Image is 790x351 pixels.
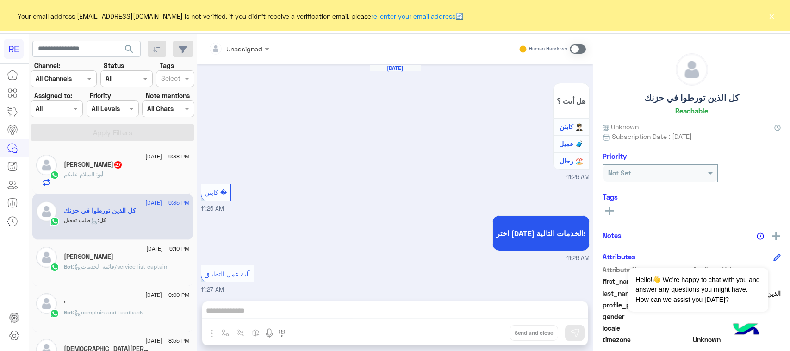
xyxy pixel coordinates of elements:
span: رحال 🏖️ [560,157,583,165]
button: × [767,11,776,20]
span: Bot [64,263,73,270]
span: search [124,44,135,55]
label: Channel: [34,61,60,70]
img: defaultAdmin.png [36,247,57,268]
img: defaultAdmin.png [36,293,57,314]
h6: Attributes [603,252,635,261]
span: 11:27 AM [201,286,224,293]
a: re-enter your email address [371,12,455,20]
label: Status [104,61,124,70]
h6: [DATE] [370,65,421,71]
span: [DATE] - 9:38 PM [145,152,189,161]
h6: Notes [603,231,622,239]
span: أبو [98,171,103,178]
span: gender [603,312,691,321]
span: profile_pic [603,300,691,310]
span: Attribute Name [603,265,691,275]
span: Bot [64,309,73,316]
span: عميل 🧳 [559,140,583,148]
img: WhatsApp [50,170,59,180]
h5: كل الذين تورطوا في حزنك [644,93,739,103]
span: 11:26 AM [566,254,590,263]
img: notes [757,232,764,240]
span: Subscription Date : [DATE] [612,132,692,141]
span: [DATE] - 9:00 PM [145,291,189,299]
img: defaultAdmin.png [676,54,708,85]
label: Assigned to: [34,91,72,100]
img: add [772,232,780,240]
h5: كل الذين تورطوا في حزنك [64,207,136,215]
img: hulul-logo.png [730,314,762,346]
h6: Reachable [675,107,708,115]
h5: أبو عبدالرحمن [64,161,123,169]
span: Hello!👋 We're happy to chat with you and answer any questions you might have. How can we assist y... [628,268,768,312]
span: : طلب تفعيل [64,217,99,224]
span: كابتن 👨🏻‍✈️ [560,123,583,131]
h6: Priority [603,152,627,160]
img: defaultAdmin.png [36,201,57,222]
span: null [693,323,781,333]
span: Your email address [EMAIL_ADDRESS][DOMAIN_NAME] is not verified, if you didn't receive a verifica... [18,11,463,21]
div: Select [160,73,180,85]
span: first_name [603,276,691,286]
span: هل أنت ؟ [557,96,586,105]
span: كل [99,217,106,224]
h5: ‘ [64,299,66,307]
span: : complain and feedback [73,309,143,316]
label: Priority [90,91,111,100]
span: last_name [603,288,691,298]
button: search [118,41,141,61]
img: defaultAdmin.png [36,155,57,175]
h6: Tags [603,193,781,201]
span: 27 [114,161,122,169]
span: اختر [DATE] الخدمات التالية: [496,229,586,238]
span: السلام عليكم [64,171,98,178]
span: آلية عمل التطبيق [205,270,250,278]
h5: أبو محمد [64,253,113,261]
small: Human Handover [529,45,568,53]
img: WhatsApp [50,309,59,318]
span: : قائمة الخدمات/service list captain [73,263,167,270]
label: Tags [160,61,174,70]
span: timezone [603,335,691,345]
label: Note mentions [146,91,190,100]
img: WhatsApp [50,263,59,272]
img: WhatsApp [50,217,59,226]
span: 11:26 AM [566,173,590,182]
span: [DATE] - 8:55 PM [145,337,189,345]
span: 11:26 AM [201,205,224,212]
span: [DATE] - 9:10 PM [146,244,189,253]
span: Unknown [603,122,639,132]
span: [DATE] - 9:35 PM [145,199,189,207]
span: Unknown [693,335,781,345]
span: null [693,312,781,321]
button: Apply Filters [31,124,194,141]
button: Send and close [510,325,558,341]
span: كابتن � [205,188,227,196]
div: RE [4,39,24,59]
span: locale [603,323,691,333]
